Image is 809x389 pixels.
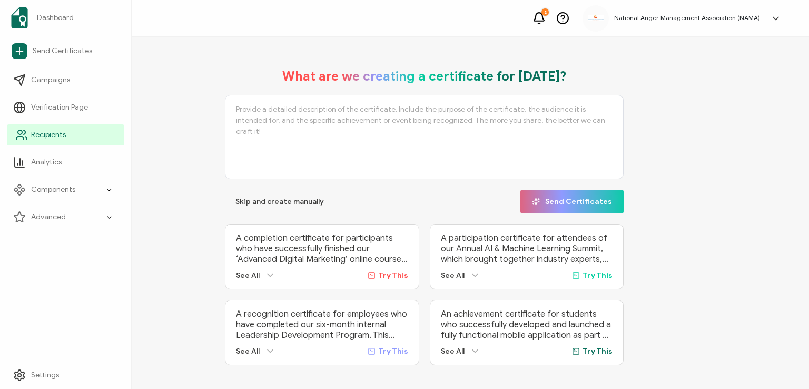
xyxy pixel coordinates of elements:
[614,14,760,22] h5: National Anger Management Association (NAMA)
[282,69,567,84] h1: What are we creating a certificate for [DATE]?
[31,75,70,85] span: Campaigns
[583,347,613,356] span: Try This
[236,309,408,341] p: A recognition certificate for employees who have completed our six-month internal Leadership Deve...
[588,15,604,21] img: 3ca2817c-e862-47f7-b2ec-945eb25c4a6c.jpg
[7,3,124,33] a: Dashboard
[236,233,408,265] p: A completion certificate for participants who have successfully finished our ‘Advanced Digital Ma...
[235,198,324,206] span: Skip and create manually
[7,365,124,386] a: Settings
[583,271,613,280] span: Try This
[7,97,124,118] a: Verification Page
[33,46,92,56] span: Send Certificates
[31,370,59,381] span: Settings
[31,157,62,168] span: Analytics
[225,190,334,213] button: Skip and create manually
[11,7,28,28] img: sertifier-logomark-colored.svg
[31,102,88,113] span: Verification Page
[378,347,408,356] span: Try This
[7,152,124,173] a: Analytics
[31,184,75,195] span: Components
[7,124,124,145] a: Recipients
[31,212,66,222] span: Advanced
[541,8,549,16] div: 2
[441,233,613,265] p: A participation certificate for attendees of our Annual AI & Machine Learning Summit, which broug...
[236,271,260,280] span: See All
[7,39,124,63] a: Send Certificates
[532,198,612,206] span: Send Certificates
[441,309,613,341] p: An achievement certificate for students who successfully developed and launched a fully functiona...
[520,190,624,213] button: Send Certificates
[37,13,74,23] span: Dashboard
[236,347,260,356] span: See All
[441,347,465,356] span: See All
[441,271,465,280] span: See All
[7,70,124,91] a: Campaigns
[378,271,408,280] span: Try This
[31,130,66,140] span: Recipients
